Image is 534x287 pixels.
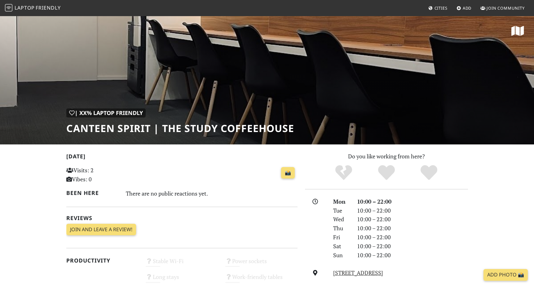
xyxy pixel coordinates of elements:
div: 10:00 – 22:00 [353,233,472,242]
div: Yes [365,164,408,181]
a: [STREET_ADDRESS] [333,269,383,276]
div: | XX% Laptop Friendly [66,108,146,117]
div: 10:00 – 22:00 [353,251,472,260]
p: Visits: 2 Vibes: 0 [66,166,139,184]
a: LaptopFriendly LaptopFriendly [5,3,61,14]
p: Do you like working from here? [305,152,468,161]
h2: Reviews [66,215,298,221]
h2: Productivity [66,257,139,264]
div: Sun [329,251,353,260]
div: 10:00 – 22:00 [353,242,472,251]
div: Stable Wi-Fi [142,256,222,272]
div: Tue [329,206,353,215]
a: Add [454,2,474,14]
div: Fri [329,233,353,242]
a: Join and leave a review! [66,224,136,236]
div: 10:00 – 22:00 [353,197,472,206]
a: Cities [426,2,450,14]
div: There are no public reactions yet. [126,188,298,198]
div: 10:00 – 22:00 [353,215,472,224]
div: Sat [329,242,353,251]
h1: Canteen Spirit | The Study Coffeehouse [66,122,294,134]
h2: Been here [66,190,119,196]
span: Join Community [487,5,525,11]
div: 10:00 – 22:00 [353,206,472,215]
span: Add [463,5,472,11]
a: Join Community [478,2,527,14]
h2: [DATE] [66,153,298,162]
a: Add Photo 📸 [483,269,528,281]
div: Mon [329,197,353,206]
div: 10:00 – 22:00 [353,224,472,233]
div: Power sockets [222,256,301,272]
div: Thu [329,224,353,233]
div: No [322,164,365,181]
span: Laptop [15,4,35,11]
div: Definitely! [408,164,450,181]
img: LaptopFriendly [5,4,12,11]
span: Cities [435,5,448,11]
span: Friendly [36,4,60,11]
a: 📸 [281,167,295,179]
div: Wed [329,215,353,224]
